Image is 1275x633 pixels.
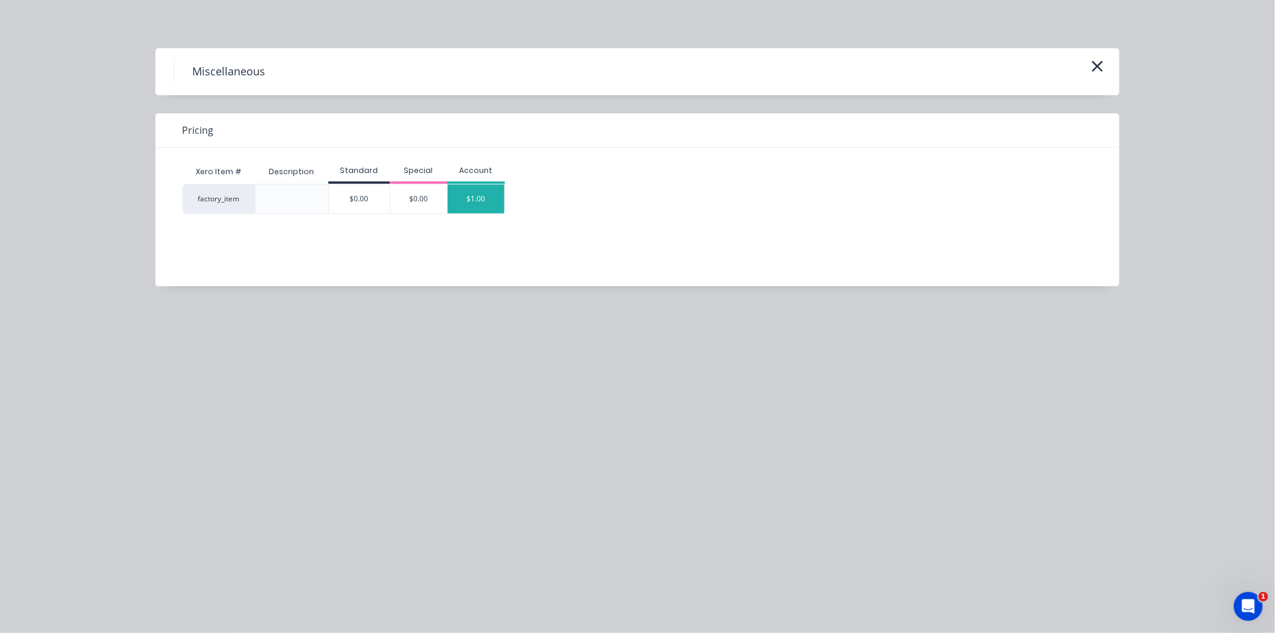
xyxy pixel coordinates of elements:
[182,123,213,137] span: Pricing
[448,184,504,213] div: $1.00
[328,165,390,176] div: Standard
[390,184,448,213] div: $0.00
[183,184,255,214] div: factory_item
[183,160,255,184] div: Xero Item #
[390,165,448,176] div: Special
[259,157,324,187] div: Description
[447,165,505,176] div: Account
[1234,592,1263,621] iframe: Intercom live chat
[174,60,283,83] h4: Miscellaneous
[329,184,390,213] div: $0.00
[1259,592,1268,602] span: 1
